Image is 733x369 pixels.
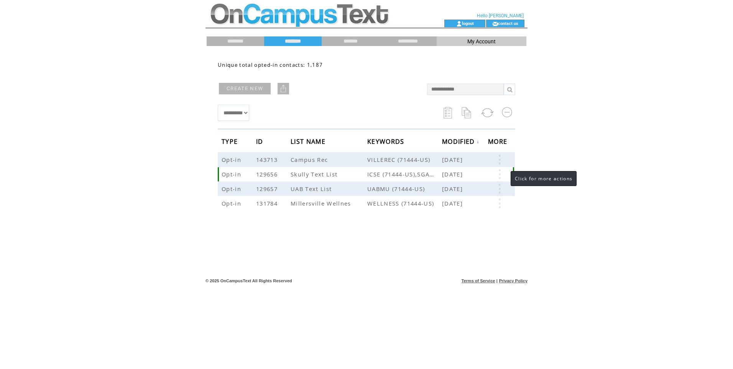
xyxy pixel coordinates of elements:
span: My Account [467,38,496,44]
a: Privacy Policy [499,278,528,283]
span: ICSE (71444-US),SGAMU (71444-US),SKULLY (71444-US) [367,170,442,178]
span: TYPE [222,135,240,150]
span: Millersville Wellnes [291,199,353,207]
a: TYPE [222,139,240,143]
span: VILLEREC (71444-US) [367,156,442,163]
img: account_icon.gif [456,21,462,27]
span: WELLNESS (71444-US) [367,199,442,207]
span: [DATE] [442,156,465,163]
span: [DATE] [442,170,465,178]
a: LIST NAME [291,139,327,143]
a: MODIFIED↓ [442,139,480,144]
span: Skully Text List [291,170,339,178]
span: 129656 [256,170,279,178]
a: CREATE NEW [219,83,271,94]
span: Opt-in [222,170,243,178]
a: KEYWORDS [367,139,406,143]
span: Opt-in [222,199,243,207]
span: Opt-in [222,185,243,193]
span: [DATE] [442,185,465,193]
span: Opt-in [222,156,243,163]
a: logout [462,21,474,26]
span: © 2025 OnCampusText All Rights Reserved [205,278,292,283]
img: contact_us_icon.gif [492,21,498,27]
span: MODIFIED [442,135,477,150]
span: Campus Rec [291,156,330,163]
span: UABMU (71444-US) [367,185,442,193]
span: Click for more actions [515,175,572,182]
a: contact us [498,21,518,26]
span: ID [256,135,265,150]
img: upload.png [279,85,287,92]
span: [DATE] [442,199,465,207]
a: ID [256,139,265,143]
span: 143713 [256,156,279,163]
span: MORE [488,135,509,150]
a: Terms of Service [462,278,495,283]
span: Hello [PERSON_NAME] [477,13,524,18]
span: Unique total opted-in contacts: 1,187 [218,61,323,68]
span: | [496,278,498,283]
span: KEYWORDS [367,135,406,150]
span: 129657 [256,185,279,193]
span: 131784 [256,199,279,207]
span: UAB Text List [291,185,334,193]
span: LIST NAME [291,135,327,150]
